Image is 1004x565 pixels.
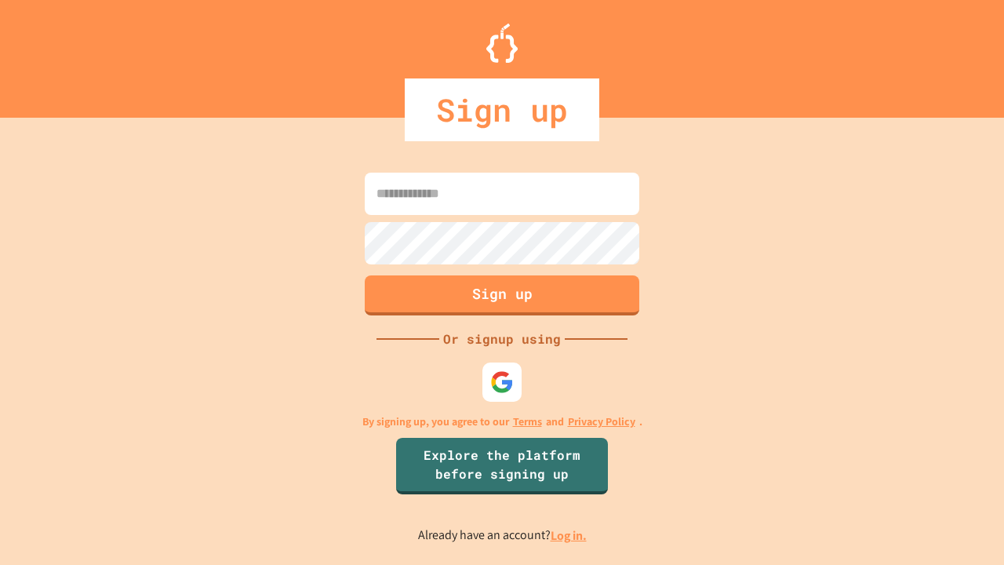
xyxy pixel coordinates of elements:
[396,438,608,494] a: Explore the platform before signing up
[439,330,565,348] div: Or signup using
[486,24,518,63] img: Logo.svg
[490,370,514,394] img: google-icon.svg
[418,526,587,545] p: Already have an account?
[551,527,587,544] a: Log in.
[405,78,599,141] div: Sign up
[365,275,639,315] button: Sign up
[513,414,542,430] a: Terms
[568,414,635,430] a: Privacy Policy
[362,414,642,430] p: By signing up, you agree to our and .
